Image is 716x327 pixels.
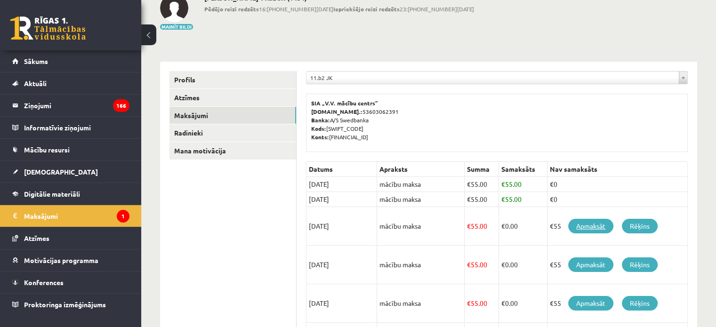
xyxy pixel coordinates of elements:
b: Pēdējo reizi redzēts [204,5,259,13]
td: mācību maksa [377,246,465,284]
a: Proktoringa izmēģinājums [12,294,129,315]
td: €55 [547,207,688,246]
th: Summa [465,162,499,177]
span: 11.b2 JK [310,72,675,84]
td: [DATE] [306,192,377,207]
span: € [467,195,471,203]
a: Rēķins [622,219,658,233]
span: Sākums [24,57,48,65]
a: Atzīmes [169,89,296,106]
span: € [501,180,505,188]
a: Rīgas 1. Tālmācības vidusskola [10,16,86,40]
a: Maksājumi1 [12,205,129,227]
a: Mācību resursi [12,139,129,160]
legend: Maksājumi [24,205,129,227]
td: 55.00 [499,192,547,207]
span: € [501,260,505,269]
td: 55.00 [465,284,499,323]
span: Konferences [24,278,64,287]
span: € [467,299,471,307]
span: Aktuāli [24,79,47,88]
a: Maksājumi [169,107,296,124]
td: mācību maksa [377,177,465,192]
th: Apraksts [377,162,465,177]
td: mācību maksa [377,192,465,207]
span: € [467,222,471,230]
a: Digitālie materiāli [12,183,129,205]
a: Aktuāli [12,72,129,94]
span: € [467,180,471,188]
i: 166 [113,99,129,112]
a: Informatīvie ziņojumi [12,117,129,138]
th: Datums [306,162,377,177]
td: €55 [547,246,688,284]
span: Atzīmes [24,234,49,242]
a: Sākums [12,50,129,72]
i: 1 [117,210,129,223]
span: Digitālie materiāli [24,190,80,198]
td: [DATE] [306,246,377,284]
a: Radinieki [169,124,296,142]
td: [DATE] [306,207,377,246]
td: €0 [547,192,688,207]
th: Nav samaksāts [547,162,688,177]
td: 0.00 [499,207,547,246]
td: mācību maksa [377,207,465,246]
span: Proktoringa izmēģinājums [24,300,106,309]
td: 55.00 [465,192,499,207]
a: Rēķins [622,257,658,272]
b: Kods: [311,125,326,132]
b: SIA „V.V. mācību centrs” [311,99,378,107]
td: 55.00 [465,177,499,192]
th: Samaksāts [499,162,547,177]
legend: Informatīvie ziņojumi [24,117,129,138]
b: Konts: [311,133,329,141]
a: Apmaksāt [568,257,613,272]
td: €0 [547,177,688,192]
span: € [467,260,471,269]
span: Mācību resursi [24,145,70,154]
span: € [501,195,505,203]
legend: Ziņojumi [24,95,129,116]
td: 0.00 [499,284,547,323]
td: [DATE] [306,284,377,323]
td: 0.00 [499,246,547,284]
td: [DATE] [306,177,377,192]
span: € [501,222,505,230]
a: Konferences [12,271,129,293]
td: 55.00 [465,207,499,246]
span: [DEMOGRAPHIC_DATA] [24,167,98,176]
a: Rēķins [622,296,658,311]
a: Atzīmes [12,227,129,249]
p: 53603062391 A/S Swedbanka [SWIFT_CODE] [FINANCIAL_ID] [311,99,683,141]
span: € [501,299,505,307]
b: Iepriekšējo reizi redzēts [333,5,400,13]
a: Ziņojumi166 [12,95,129,116]
a: Mana motivācija [169,142,296,160]
b: [DOMAIN_NAME].: [311,108,362,115]
span: Motivācijas programma [24,256,98,264]
a: 11.b2 JK [306,72,687,84]
td: €55 [547,284,688,323]
a: Apmaksāt [568,219,613,233]
a: Profils [169,71,296,88]
td: mācību maksa [377,284,465,323]
td: 55.00 [465,246,499,284]
a: Motivācijas programma [12,249,129,271]
span: 16:[PHONE_NUMBER][DATE] 23:[PHONE_NUMBER][DATE] [204,5,474,13]
a: Apmaksāt [568,296,613,311]
td: 55.00 [499,177,547,192]
a: [DEMOGRAPHIC_DATA] [12,161,129,183]
button: Mainīt bildi [160,24,193,30]
b: Banka: [311,116,330,124]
